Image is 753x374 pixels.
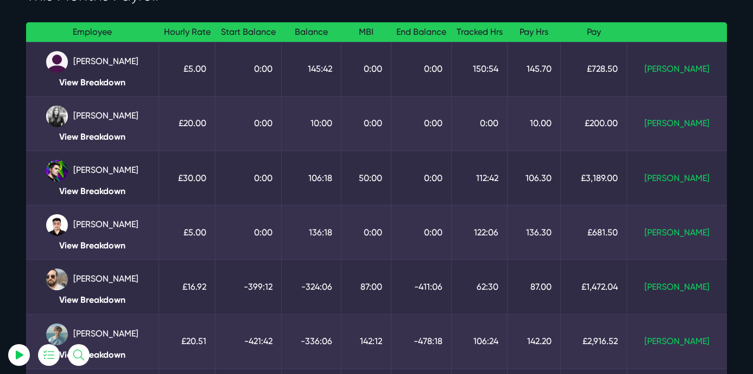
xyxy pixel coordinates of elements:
[644,118,710,128] a: [PERSON_NAME]
[159,22,216,42] th: Hourly Rate
[561,260,627,314] td: £1,472.04
[35,240,150,251] a: View Breakdown
[35,186,150,196] a: View Breakdown
[508,260,561,314] td: 87.00
[216,96,282,151] td: 0:00
[48,61,142,74] p: Nothing tracked yet! 🙂
[561,314,627,369] td: £2,916.52
[341,96,391,151] td: 0:00
[282,22,341,42] th: Balance
[508,42,561,96] td: 145.70
[159,42,216,96] td: £5.00
[35,295,150,305] a: View Breakdown
[35,350,150,360] a: View Breakdown
[508,205,561,260] td: 136.30
[644,282,710,292] a: [PERSON_NAME]
[341,314,391,369] td: 142:12
[644,173,710,183] a: [PERSON_NAME]
[159,260,216,314] td: £16.92
[341,205,391,260] td: 0:00
[216,205,282,260] td: 0:00
[452,151,508,205] td: 112:42
[644,336,710,346] a: [PERSON_NAME]
[216,22,282,42] th: Start Balance
[391,96,452,151] td: 0:00
[216,151,282,205] td: 0:00
[282,42,341,96] td: 145:42
[561,151,627,205] td: £3,189.00
[508,22,561,42] th: Pay Hrs
[26,151,159,205] td: [PERSON_NAME]
[341,42,391,96] td: 0:00
[452,314,508,369] td: 106:24
[452,260,508,314] td: 62:30
[282,151,341,205] td: 106:18
[452,22,508,42] th: Tracked Hrs
[159,205,216,260] td: £5.00
[46,51,68,73] img: default_qrqg0b.png
[26,205,159,260] td: [PERSON_NAME]
[159,96,216,151] td: £20.00
[341,260,391,314] td: 87:00
[216,260,282,314] td: -399:12
[341,22,391,42] th: MBI
[391,151,452,205] td: 0:00
[282,96,341,151] td: 10:00
[35,77,150,88] a: View Breakdown
[452,42,508,96] td: 150:54
[35,132,150,142] a: View Breakdown
[391,22,452,42] th: End Balance
[644,227,710,238] a: [PERSON_NAME]
[159,314,216,369] td: £20.51
[282,260,341,314] td: -324:06
[391,205,452,260] td: 0:00
[561,22,627,42] th: Pay
[508,151,561,205] td: 106.30
[508,314,561,369] td: 142.20
[391,42,452,96] td: 0:00
[26,96,159,151] td: [PERSON_NAME]
[46,214,68,236] img: xv1kmavyemxtguplm5ir.png
[391,314,452,369] td: -478:18
[26,314,159,369] td: [PERSON_NAME]
[46,160,68,182] img: rxuxidhawjjb44sgel4e.png
[561,96,627,151] td: £200.00
[341,151,391,205] td: 50:00
[391,260,452,314] td: -411:06
[26,22,159,42] th: Employee
[282,314,341,369] td: -336:06
[26,260,159,314] td: [PERSON_NAME]
[561,205,627,260] td: £681.50
[46,105,68,127] img: rgqpcqpgtbr9fmz9rxmm.jpg
[282,205,341,260] td: 136:18
[159,151,216,205] td: £30.00
[452,96,508,151] td: 0:00
[452,205,508,260] td: 122:06
[561,42,627,96] td: £728.50
[46,323,68,345] img: tkl4csrki1nqjgf0pb1z.png
[216,314,282,369] td: -421:42
[26,42,159,96] td: [PERSON_NAME]
[46,269,68,290] img: ublsy46zpoyz6muduycb.jpg
[216,42,282,96] td: 0:00
[644,64,710,74] a: [PERSON_NAME]
[508,96,561,151] td: 10.00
